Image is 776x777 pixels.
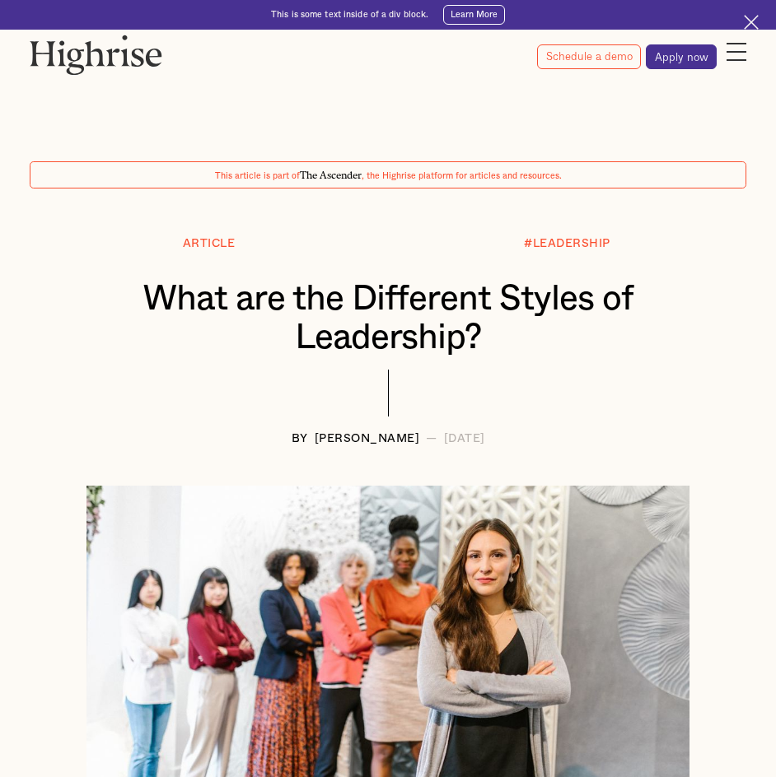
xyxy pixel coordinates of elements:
[215,172,300,180] span: This article is part of
[315,433,420,445] div: [PERSON_NAME]
[744,15,759,30] img: Cross icon
[271,9,428,21] div: This is some text inside of a div block.
[300,167,362,179] span: The Ascender
[443,5,505,25] a: Learn More
[537,44,641,69] a: Schedule a demo
[426,433,437,445] div: —
[54,280,722,357] h1: What are the Different Styles of Leadership?
[444,433,485,445] div: [DATE]
[30,35,162,75] img: Highrise logo
[524,238,610,250] div: #LEADERSHIP
[183,238,236,250] div: Article
[292,433,308,445] div: BY
[362,172,562,180] span: , the Highrise platform for articles and resources.
[646,44,717,69] a: Apply now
